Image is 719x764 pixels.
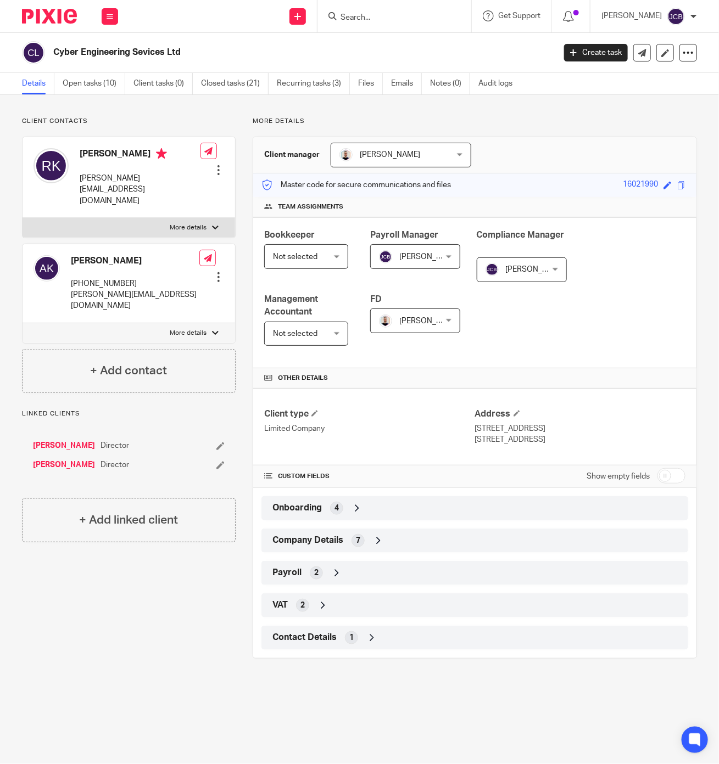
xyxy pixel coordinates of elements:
[399,317,460,325] span: [PERSON_NAME]
[264,472,475,481] h4: CUSTOM FIELDS
[22,9,77,24] img: Pixie
[300,600,305,611] span: 2
[156,148,167,159] i: Primary
[90,362,167,379] h4: + Add contact
[475,423,685,434] p: [STREET_ADDRESS]
[601,10,662,21] p: [PERSON_NAME]
[486,263,499,276] img: svg%3E
[667,8,685,25] img: svg%3E
[22,117,236,126] p: Client contacts
[71,289,199,312] p: [PERSON_NAME][EMAIL_ADDRESS][DOMAIN_NAME]
[273,253,317,261] span: Not selected
[506,266,566,273] span: [PERSON_NAME]
[498,12,540,20] span: Get Support
[261,179,451,190] p: Master code for secure communications and files
[272,535,343,546] span: Company Details
[335,503,339,514] span: 4
[22,73,54,94] a: Details
[272,567,302,578] span: Payroll
[34,255,60,282] img: svg%3E
[71,278,199,289] p: [PHONE_NUMBER]
[170,329,207,338] p: More details
[370,231,438,239] span: Payroll Manager
[80,173,200,206] p: [PERSON_NAME][EMAIL_ADDRESS][DOMAIN_NAME]
[379,314,392,328] img: Andy2022.png
[358,73,383,94] a: Files
[101,459,129,470] span: Director
[349,632,354,643] span: 1
[564,44,628,61] a: Create task
[370,295,382,304] span: FD
[430,73,470,94] a: Notes (0)
[53,47,449,58] h2: Cyber Engineering Sevices Ltd
[101,440,129,451] span: Director
[475,434,685,445] p: [STREET_ADDRESS]
[356,535,360,546] span: 7
[623,179,658,192] div: 16021990
[391,73,422,94] a: Emails
[278,203,343,211] span: Team assignments
[264,423,475,434] p: Limited Company
[278,374,328,383] span: Other details
[272,599,288,611] span: VAT
[264,295,318,316] span: Management Accountant
[379,250,392,263] img: svg%3E
[272,502,322,514] span: Onboarding
[399,253,460,261] span: [PERSON_NAME]
[478,73,521,94] a: Audit logs
[71,255,199,267] h4: [PERSON_NAME]
[264,408,475,420] h4: Client type
[170,223,207,232] p: More details
[22,41,45,64] img: svg%3E
[272,632,337,643] span: Contact Details
[34,148,69,183] img: svg%3E
[133,73,193,94] a: Client tasks (0)
[339,148,353,161] img: Andy2022.png
[587,471,650,482] label: Show empty fields
[63,73,125,94] a: Open tasks (10)
[475,408,685,420] h4: Address
[201,73,269,94] a: Closed tasks (21)
[360,151,420,159] span: [PERSON_NAME]
[339,13,438,23] input: Search
[314,568,319,578] span: 2
[264,149,320,160] h3: Client manager
[264,231,315,239] span: Bookkeeper
[22,409,236,418] p: Linked clients
[273,330,317,338] span: Not selected
[253,117,697,126] p: More details
[33,459,95,470] a: [PERSON_NAME]
[79,512,178,529] h4: + Add linked client
[80,148,200,162] h4: [PERSON_NAME]
[277,73,350,94] a: Recurring tasks (3)
[33,440,95,451] a: [PERSON_NAME]
[477,231,565,239] span: Compliance Manager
